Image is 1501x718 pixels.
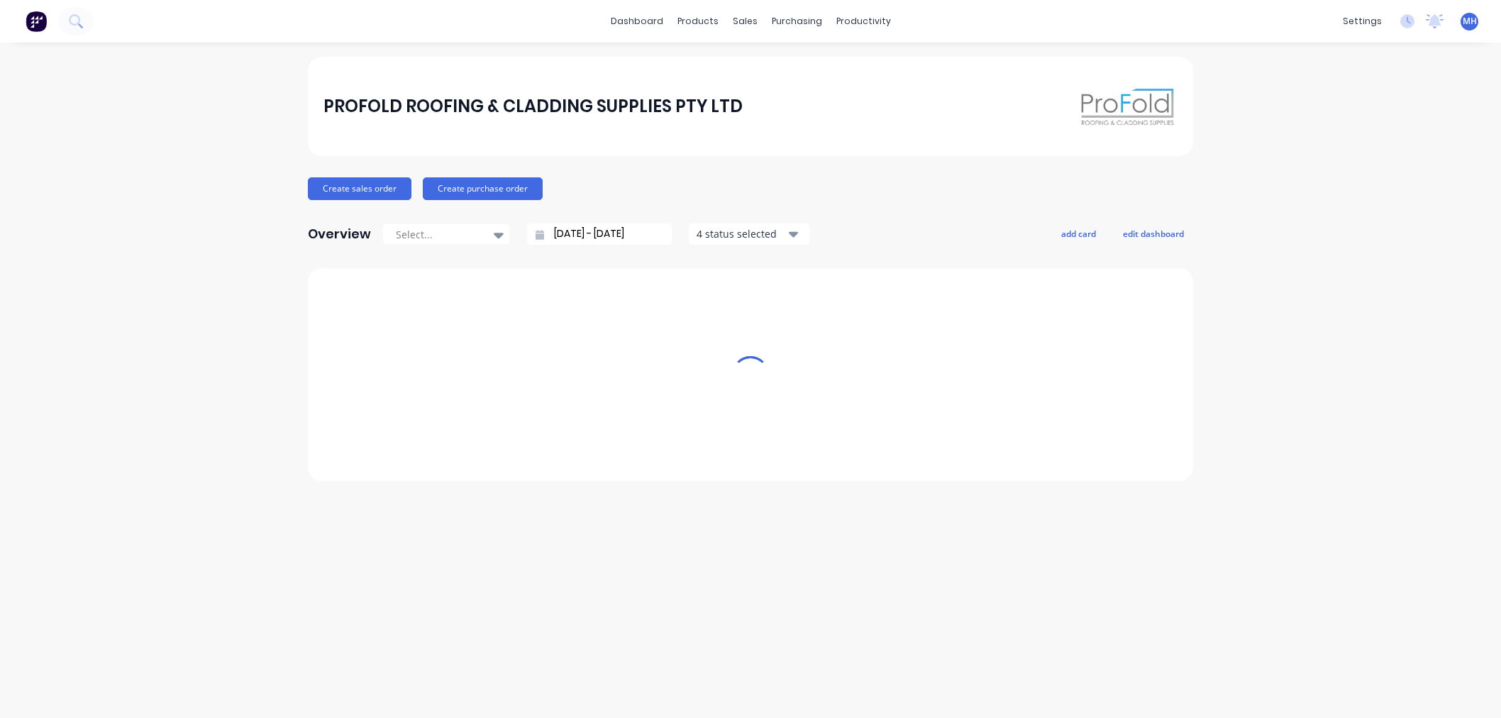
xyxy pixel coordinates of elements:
[829,11,898,32] div: productivity
[670,11,726,32] div: products
[604,11,670,32] a: dashboard
[423,177,543,200] button: Create purchase order
[726,11,765,32] div: sales
[689,223,809,245] button: 4 status selected
[1078,82,1178,131] img: PROFOLD ROOFING & CLADDING SUPPLIES PTY LTD
[1114,224,1193,243] button: edit dashboard
[323,92,743,121] div: PROFOLD ROOFING & CLADDING SUPPLIES PTY LTD
[26,11,47,32] img: Factory
[1463,15,1477,28] span: MH
[308,220,371,248] div: Overview
[1336,11,1389,32] div: settings
[697,226,786,241] div: 4 status selected
[308,177,411,200] button: Create sales order
[765,11,829,32] div: purchasing
[1052,224,1105,243] button: add card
